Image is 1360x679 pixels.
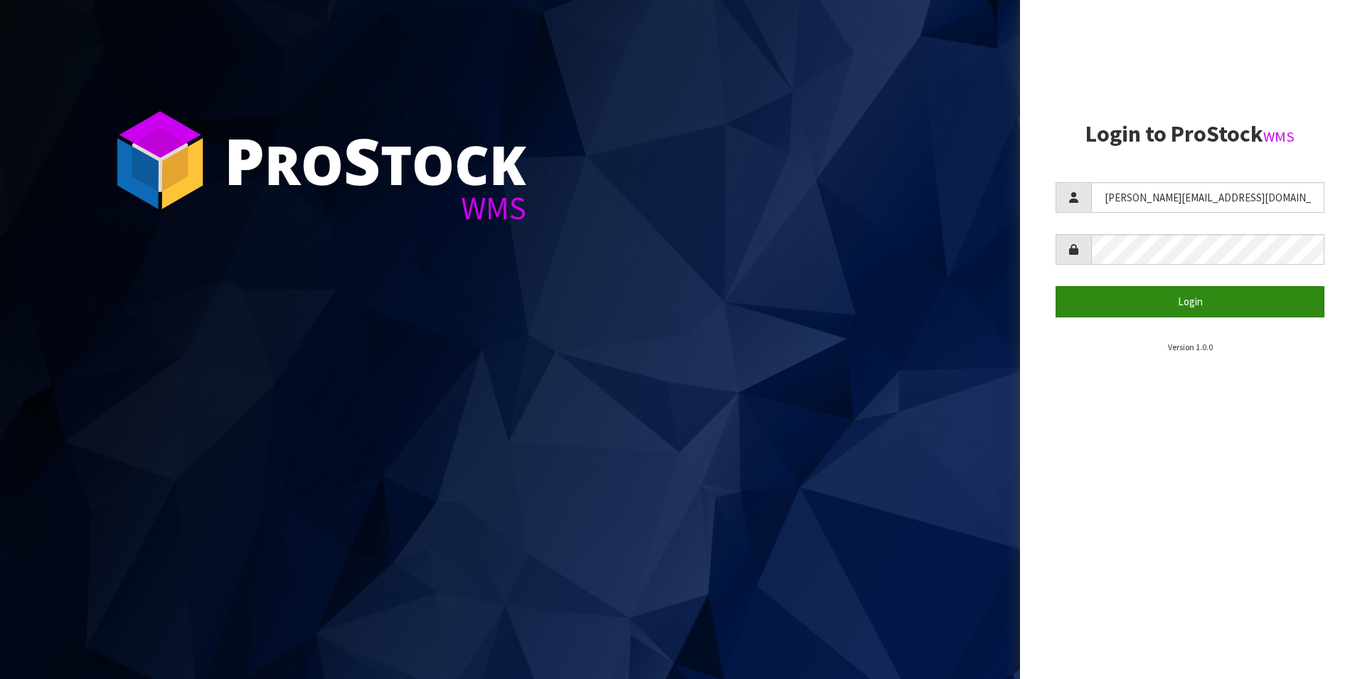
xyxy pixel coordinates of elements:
h2: Login to ProStock [1056,122,1324,147]
span: S [344,117,381,204]
div: ro tock [224,128,526,192]
img: ProStock Cube [107,107,213,214]
span: P [224,117,265,204]
button: Login [1056,286,1324,317]
div: WMS [224,192,526,224]
input: Username [1091,182,1324,213]
small: WMS [1263,127,1295,146]
small: Version 1.0.0 [1168,342,1213,352]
